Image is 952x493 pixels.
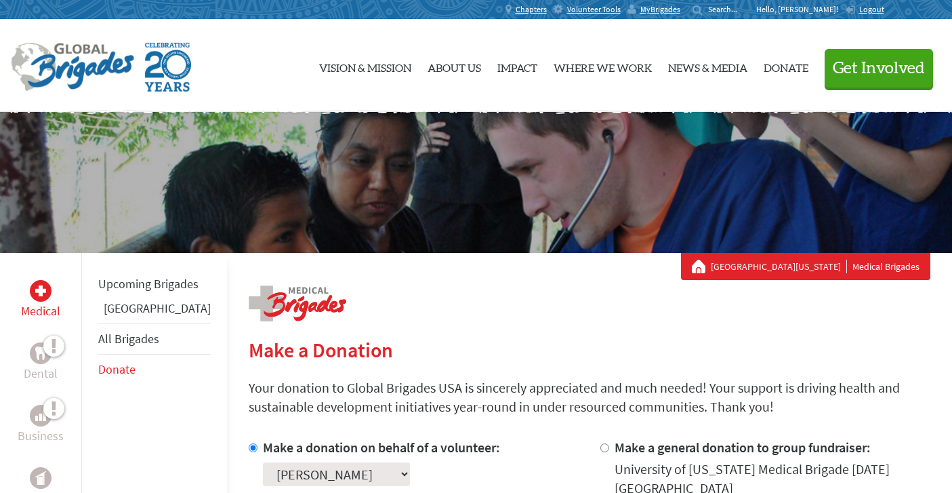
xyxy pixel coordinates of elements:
[104,300,211,316] a: [GEOGRAPHIC_DATA]
[145,43,191,92] img: Global Brigades Celebrating 20 Years
[615,439,871,456] label: Make a general donation to group fundraiser:
[98,276,199,292] a: Upcoming Brigades
[859,4,884,14] span: Logout
[98,355,211,384] li: Donate
[708,4,747,14] input: Search...
[21,280,60,321] a: MedicalMedical
[21,302,60,321] p: Medical
[30,405,51,427] div: Business
[263,439,500,456] label: Make a donation on behalf of a volunteer:
[35,285,46,296] img: Medical
[24,342,58,383] a: DentalDental
[98,361,136,377] a: Donate
[554,31,652,101] a: Where We Work
[30,280,51,302] div: Medical
[249,338,930,362] h2: Make a Donation
[319,31,411,101] a: Vision & Mission
[833,60,925,77] span: Get Involved
[756,4,845,15] p: Hello, [PERSON_NAME]!
[11,43,134,92] img: Global Brigades Logo
[30,467,51,489] div: Public Health
[516,4,547,15] span: Chapters
[98,269,211,299] li: Upcoming Brigades
[35,347,46,359] img: Dental
[249,378,930,416] p: Your donation to Global Brigades USA is sincerely appreciated and much needed! Your support is dr...
[845,4,884,15] a: Logout
[428,31,481,101] a: About Us
[98,299,211,323] li: Guatemala
[640,4,680,15] span: MyBrigades
[30,342,51,364] div: Dental
[825,49,933,87] button: Get Involved
[249,285,346,321] img: logo-medical.png
[692,260,919,273] div: Medical Brigades
[35,410,46,421] img: Business
[668,31,747,101] a: News & Media
[98,323,211,355] li: All Brigades
[24,364,58,383] p: Dental
[98,331,159,347] a: All Brigades
[567,4,621,15] span: Volunteer Tools
[18,405,64,446] a: BusinessBusiness
[35,471,46,485] img: Public Health
[497,31,537,101] a: Impact
[18,427,64,446] p: Business
[711,260,847,273] a: [GEOGRAPHIC_DATA][US_STATE]
[764,31,808,101] a: Donate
